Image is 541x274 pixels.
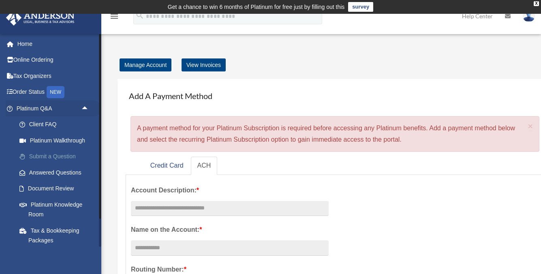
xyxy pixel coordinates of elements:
a: Order StatusNEW [6,84,101,101]
div: NEW [47,86,64,98]
div: Get a chance to win 6 months of Platinum for free just by filling out this [168,2,345,12]
img: Anderson Advisors Platinum Portal [4,10,77,26]
a: Platinum Knowledge Room [11,196,101,222]
i: search [135,11,144,20]
a: Home [6,36,101,52]
a: ACH [191,157,218,175]
span: arrow_drop_up [81,100,97,117]
a: menu [109,14,119,21]
a: Tax & Bookkeeping Packages [11,222,101,248]
a: Manage Account [120,58,171,71]
label: Account Description: [131,185,329,196]
a: Client FAQ [11,117,101,133]
a: Platinum Walkthrough [11,132,101,149]
button: Close [528,122,533,130]
a: Document Review [11,181,101,197]
img: User Pic [523,10,535,22]
a: Online Ordering [6,52,101,68]
a: View Invoices [182,58,226,71]
i: menu [109,11,119,21]
a: Submit a Question [11,149,101,165]
a: Tax Organizers [6,68,101,84]
a: Credit Card [144,157,190,175]
a: Platinum Q&Aarrow_drop_up [6,100,101,117]
div: A payment method for your Platinum Subscription is required before accessing any Platinum benefit... [130,116,539,152]
label: Name on the Account: [131,224,329,235]
div: close [534,1,539,6]
a: survey [348,2,373,12]
a: Answered Questions [11,164,101,181]
span: × [528,121,533,131]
